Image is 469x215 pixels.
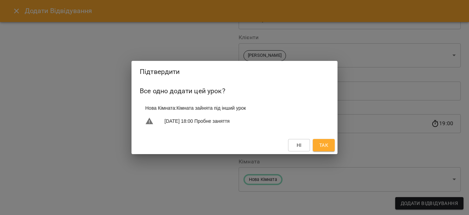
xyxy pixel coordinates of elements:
[319,141,328,149] span: Так
[313,139,335,151] button: Так
[140,114,329,128] li: [DATE] 18:00 Пробне заняття
[140,66,329,77] h2: Підтвердити
[140,102,329,114] li: Нова Кімната : Кімната зайнята під інший урок
[297,141,302,149] span: Ні
[140,86,329,96] h6: Все одно додати цей урок?
[288,139,310,151] button: Ні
